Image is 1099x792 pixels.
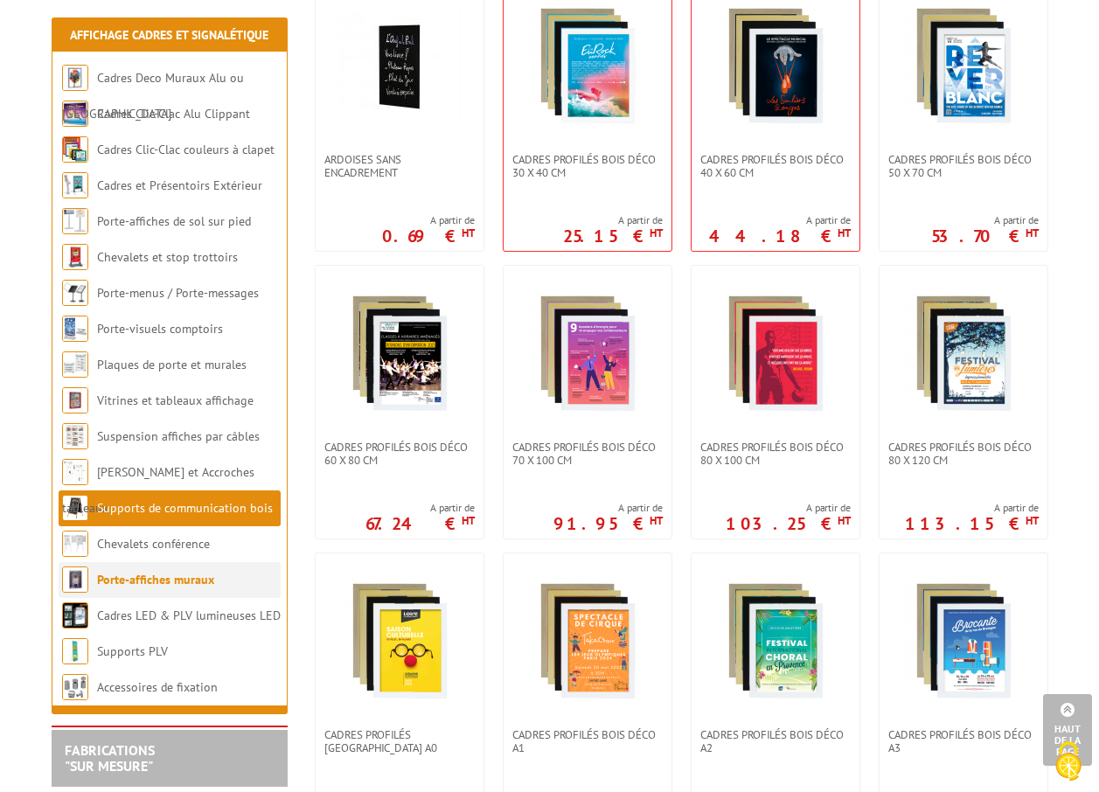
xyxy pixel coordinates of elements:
img: Cadres LED & PLV lumineuses LED [62,602,88,629]
a: Supports PLV [97,643,168,659]
img: Chevalets et stop trottoirs [62,244,88,270]
sup: HT [650,513,663,528]
sup: HT [838,513,851,528]
span: A partir de [905,501,1039,515]
span: Cadres Profilés Bois Déco A3 [888,728,1039,754]
a: Porte-visuels comptoirs [97,321,223,337]
img: Cadres Profilés Bois Déco A3 [902,580,1025,702]
a: Supports de communication bois [97,500,273,516]
span: Cadres Profilés Bois Déco A1 [512,728,663,754]
a: Porte-affiches muraux [97,572,214,587]
img: Cadres et Présentoirs Extérieur [62,172,88,198]
img: Cadres Profilés Bois Déco 70 x 100 cm [526,292,649,414]
a: Suspension affiches par câbles [97,428,260,444]
span: A partir de [563,213,663,227]
a: Cadres Profilés Bois Déco 40 x 60 cm [692,153,859,179]
a: Chevalets conférence [97,536,210,552]
a: Chevalets et stop trottoirs [97,249,238,265]
p: 44.18 € [709,231,851,241]
img: Porte-menus / Porte-messages [62,280,88,306]
a: Vitrines et tableaux affichage [97,393,254,408]
span: A partir de [931,213,1039,227]
img: Cadres Profilés Bois Déco A0 [338,580,461,702]
p: 91.95 € [553,518,663,529]
img: Cadres Profilés Bois Déco A2 [714,580,837,702]
sup: HT [462,513,475,528]
p: 53.70 € [931,231,1039,241]
span: A partir de [726,501,851,515]
img: Ardoises sans encadrement [338,4,461,127]
img: Cadres Profilés Bois Déco 30 x 40 cm [526,4,649,127]
img: Cadres Profilés Bois Déco 40 x 60 cm [714,4,837,127]
p: 0.69 € [382,231,475,241]
img: Plaques de porte et murales [62,351,88,378]
a: Ardoises sans encadrement [316,153,483,179]
img: Cadres Profilés Bois Déco A1 [526,580,649,702]
p: 25.15 € [563,231,663,241]
span: Cadres Profilés Bois Déco 70 x 100 cm [512,441,663,467]
span: Cadres Profilés Bois Déco A2 [700,728,851,754]
sup: HT [650,226,663,240]
a: Accessoires de fixation [97,679,218,695]
a: Cadres et Présentoirs Extérieur [97,177,262,193]
a: Cadres Clic-Clac couleurs à clapet [97,142,275,157]
p: 67.24 € [365,518,475,529]
a: Cadres Clic-Clac Alu Clippant [97,106,250,122]
span: Ardoises sans encadrement [324,153,475,179]
img: Cadres Deco Muraux Alu ou Bois [62,65,88,91]
span: Cadres Profilés Bois Déco 40 x 60 cm [700,153,851,179]
a: Affichage Cadres et Signalétique [70,27,268,43]
span: Cadres Profilés Bois Déco 80 x 100 cm [700,441,851,467]
img: Supports PLV [62,638,88,664]
img: Cookies (fenêtre modale) [1047,740,1090,783]
a: Cadres Profilés Bois Déco 80 x 100 cm [692,441,859,467]
span: Cadres Profilés Bois Déco 30 x 40 cm [512,153,663,179]
span: A partir de [382,213,475,227]
span: Cadres Profilés Bois Déco 80 x 120 cm [888,441,1039,467]
a: Cadres Profilés Bois Déco A1 [504,728,671,754]
a: Cadres Profilés Bois Déco A2 [692,728,859,754]
img: Cadres Profilés Bois Déco 60 x 80 cm [338,292,461,414]
span: Cadres Profilés Bois Déco 60 x 80 cm [324,441,475,467]
img: Chevalets conférence [62,531,88,557]
span: A partir de [553,501,663,515]
a: Cadres Profilés Bois Déco A3 [880,728,1047,754]
a: Cadres Profilés [GEOGRAPHIC_DATA] A0 [316,728,483,754]
img: Cadres Clic-Clac couleurs à clapet [62,136,88,163]
span: A partir de [709,213,851,227]
img: Porte-visuels comptoirs [62,316,88,342]
img: Vitrines et tableaux affichage [62,387,88,413]
a: Cadres Profilés Bois Déco 60 x 80 cm [316,441,483,467]
img: Accessoires de fixation [62,674,88,700]
p: 113.15 € [905,518,1039,529]
p: 103.25 € [726,518,851,529]
button: Cookies (fenêtre modale) [1038,733,1099,792]
a: Cadres Deco Muraux Alu ou [GEOGRAPHIC_DATA] [62,70,244,122]
img: Cimaises et Accroches tableaux [62,459,88,485]
a: Cadres Profilés Bois Déco 80 x 120 cm [880,441,1047,467]
a: Cadres Profilés Bois Déco 70 x 100 cm [504,441,671,467]
sup: HT [1026,513,1039,528]
a: [PERSON_NAME] et Accroches tableaux [62,464,254,516]
span: A partir de [365,501,475,515]
img: Cadres Profilés Bois Déco 80 x 100 cm [714,292,837,414]
img: Suspension affiches par câbles [62,423,88,449]
span: Cadres Profilés Bois Déco 50 x 70 cm [888,153,1039,179]
a: Haut de la page [1043,694,1092,766]
span: Cadres Profilés [GEOGRAPHIC_DATA] A0 [324,728,475,754]
sup: HT [838,226,851,240]
a: Cadres LED & PLV lumineuses LED [97,608,281,623]
img: Porte-affiches muraux [62,566,88,593]
a: Cadres Profilés Bois Déco 50 x 70 cm [880,153,1047,179]
sup: HT [1026,226,1039,240]
sup: HT [462,226,475,240]
a: Plaques de porte et murales [97,357,247,372]
a: FABRICATIONS"Sur Mesure" [65,741,155,775]
img: Porte-affiches de sol sur pied [62,208,88,234]
img: Cadres Profilés Bois Déco 80 x 120 cm [902,292,1025,414]
img: Cadres Profilés Bois Déco 50 x 70 cm [902,4,1025,127]
a: Porte-menus / Porte-messages [97,285,259,301]
a: Porte-affiches de sol sur pied [97,213,251,229]
a: Cadres Profilés Bois Déco 30 x 40 cm [504,153,671,179]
